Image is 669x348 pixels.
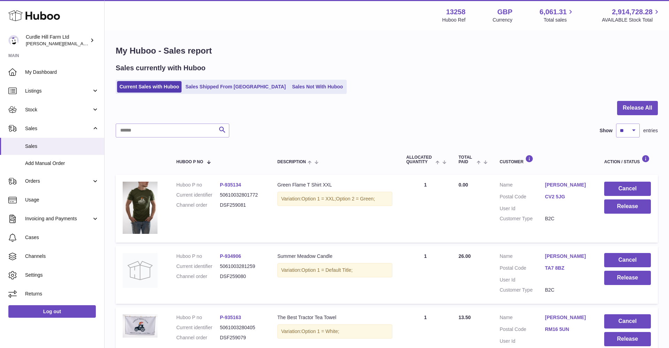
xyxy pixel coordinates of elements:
[277,192,392,206] div: Variation:
[604,155,651,164] div: Action / Status
[176,253,220,260] dt: Huboo P no
[176,192,220,198] dt: Current identifier
[500,314,545,323] dt: Name
[25,143,99,150] span: Sales
[540,7,567,17] span: 6,061.31
[25,197,99,203] span: Usage
[116,45,658,56] h1: My Huboo - Sales report
[604,271,651,285] button: Release
[25,178,92,184] span: Orders
[123,182,157,234] img: EOB_7575EOB.jpg
[301,267,353,273] span: Option 1 = Default Title;
[459,253,471,259] span: 26.00
[604,314,651,329] button: Cancel
[220,315,241,320] a: P-935163
[604,182,651,196] button: Cancel
[8,35,19,46] img: miranda@diddlysquatfarmshop.com
[500,326,545,334] dt: Postal Code
[25,160,99,167] span: Add Manual Order
[545,215,590,222] dd: B2C
[500,287,545,293] dt: Customer Type
[442,17,466,23] div: Huboo Ref
[500,182,545,190] dt: Name
[220,263,263,270] dd: 5061003281259
[604,253,651,267] button: Cancel
[545,253,590,260] a: [PERSON_NAME]
[500,205,545,212] dt: User Id
[545,326,590,333] a: RM16 5UN
[301,196,336,201] span: Option 1 = XXL;
[643,127,658,134] span: entries
[600,127,613,134] label: Show
[220,202,263,208] dd: DSF259081
[116,63,206,73] h2: Sales currently with Huboo
[220,334,263,341] dd: DSF259079
[25,88,92,94] span: Listings
[220,182,241,188] a: P-935134
[545,314,590,321] a: [PERSON_NAME]
[500,193,545,202] dt: Postal Code
[277,314,392,321] div: The Best Tractor Tea Towel
[406,155,434,164] span: ALLOCATED Quantity
[459,182,468,188] span: 0.00
[176,182,220,188] dt: Huboo P no
[497,7,512,17] strong: GBP
[25,215,92,222] span: Invoicing and Payments
[500,215,545,222] dt: Customer Type
[176,273,220,280] dt: Channel order
[544,17,575,23] span: Total sales
[399,246,452,304] td: 1
[612,7,653,17] span: 2,914,728.28
[540,7,575,23] a: 6,061.31 Total sales
[602,7,661,23] a: 2,914,728.28 AVAILABLE Stock Total
[183,81,288,93] a: Sales Shipped From [GEOGRAPHIC_DATA]
[500,338,545,345] dt: User Id
[25,125,92,132] span: Sales
[500,265,545,273] dt: Postal Code
[220,253,241,259] a: P-934906
[301,329,339,334] span: Option 1 = White;
[277,324,392,339] div: Variation:
[277,253,392,260] div: Summer Meadow Candle
[176,314,220,321] dt: Huboo P no
[26,41,140,46] span: [PERSON_NAME][EMAIL_ADDRESS][DOMAIN_NAME]
[459,315,471,320] span: 13.50
[500,277,545,283] dt: User Id
[117,81,182,93] a: Current Sales with Huboo
[220,192,263,198] dd: 50610032801772
[545,182,590,188] a: [PERSON_NAME]
[25,272,99,278] span: Settings
[336,196,375,201] span: Option 2 = Green;
[220,324,263,331] dd: 5061003280405
[545,265,590,271] a: TA7 8BZ
[25,291,99,297] span: Returns
[176,160,203,164] span: Huboo P no
[602,17,661,23] span: AVAILABLE Stock Total
[176,263,220,270] dt: Current identifier
[277,160,306,164] span: Description
[25,234,99,241] span: Cases
[545,193,590,200] a: CV2 5JG
[493,17,513,23] div: Currency
[25,106,92,113] span: Stock
[459,155,475,164] span: Total paid
[8,305,96,318] a: Log out
[500,253,545,261] dt: Name
[545,287,590,293] dd: B2C
[220,273,263,280] dd: DSF259080
[25,253,99,260] span: Channels
[290,81,345,93] a: Sales Not With Huboo
[446,7,466,17] strong: 13258
[604,332,651,346] button: Release
[123,314,157,338] img: EOB_7620EOB.jpg
[604,199,651,214] button: Release
[176,324,220,331] dt: Current identifier
[26,34,89,47] div: Curdle Hill Farm Ltd
[617,101,658,115] button: Release All
[277,263,392,277] div: Variation:
[277,182,392,188] div: Green Flame T Shirt XXL
[25,69,99,76] span: My Dashboard
[123,253,157,288] img: no-photo.jpg
[176,334,220,341] dt: Channel order
[500,155,590,164] div: Customer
